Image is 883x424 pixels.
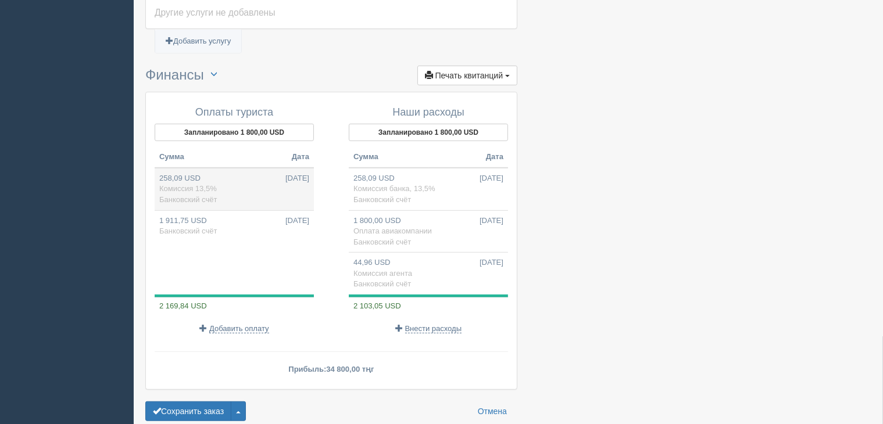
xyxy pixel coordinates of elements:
[349,301,401,310] span: 2 103,05 USD
[145,66,517,86] h3: Финансы
[159,195,217,204] span: Банковский счёт
[349,124,508,141] button: Запланировано 1 800,00 USD
[353,195,411,204] span: Банковский счёт
[285,173,309,184] span: [DATE]
[159,184,217,193] span: Комиссия 13,5%
[428,147,508,168] th: Дата
[349,253,508,294] td: 44,96 USD
[209,324,269,333] span: Добавить оплату
[155,147,234,168] th: Сумма
[417,66,517,85] button: Печать квитанций
[155,301,207,310] span: 2 169,84 USD
[155,124,314,141] button: Запланировано 1 800,00 USD
[155,6,508,20] div: Другие услуги не добавлены
[326,365,374,373] span: 34 800,00 тңг
[349,147,428,168] th: Сумма
[435,71,503,80] span: Печать квитанций
[234,147,314,168] th: Дата
[353,238,411,246] span: Банковский счёт
[145,401,231,421] button: Сохранить заказ
[349,168,508,210] td: 258,09 USD
[395,324,462,333] a: Внести расходы
[353,279,411,288] span: Банковский счёт
[155,107,314,118] h4: Оплаты туриста
[480,173,503,184] span: [DATE]
[155,210,314,242] td: 1 911,75 USD
[155,168,314,210] td: 258,09 USD
[349,107,508,118] h4: Наши расходы
[405,324,462,333] span: Внести расходы
[199,324,269,333] a: Добавить оплату
[159,227,217,235] span: Банковский счёт
[155,364,508,375] p: Прибыль:
[349,210,508,253] td: 1 800,00 USD
[285,215,309,227] span: [DATE]
[353,184,435,193] span: Комиссия банка, 13,5%
[470,401,514,421] a: Отмена
[480,215,503,227] span: [DATE]
[480,257,503,268] span: [DATE]
[155,30,241,53] a: Добавить услугу
[353,227,432,235] span: Оплата авиакомпании
[353,269,412,278] span: Комиссия агента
